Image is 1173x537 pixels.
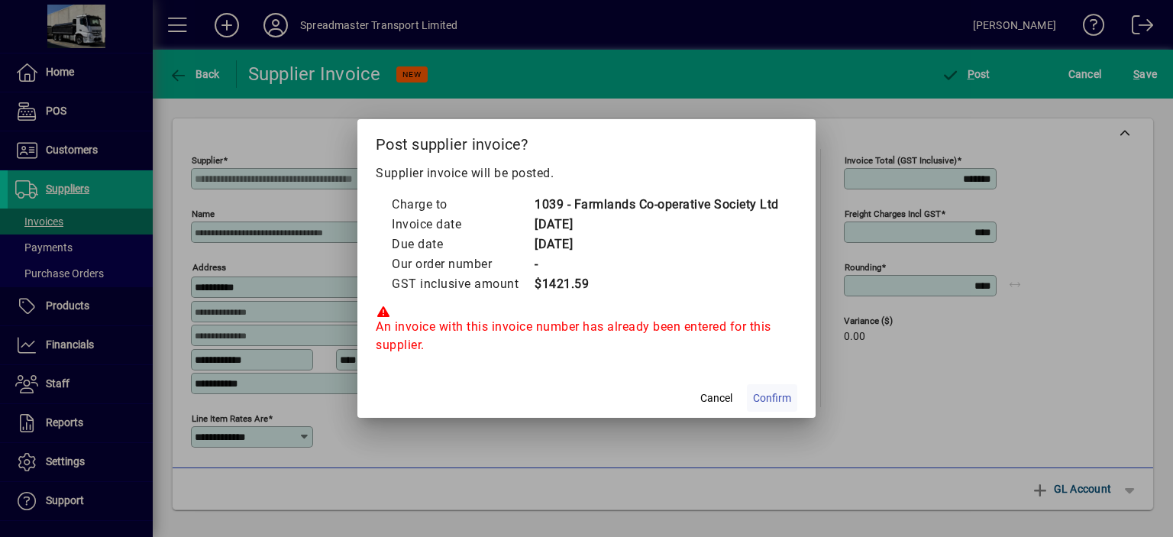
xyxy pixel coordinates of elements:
[692,384,741,412] button: Cancel
[391,235,534,254] td: Due date
[391,274,534,294] td: GST inclusive amount
[391,215,534,235] td: Invoice date
[391,254,534,274] td: Our order number
[391,195,534,215] td: Charge to
[376,306,797,354] div: An invoice with this invoice number has already been entered for this supplier.
[747,384,797,412] button: Confirm
[534,195,779,215] td: 1039 - Farmlands Co-operative Society Ltd
[357,119,816,163] h2: Post supplier invoice?
[376,164,797,183] p: Supplier invoice will be posted.
[534,254,779,274] td: -
[534,274,779,294] td: $1421.59
[534,235,779,254] td: [DATE]
[700,390,732,406] span: Cancel
[534,215,779,235] td: [DATE]
[753,390,791,406] span: Confirm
